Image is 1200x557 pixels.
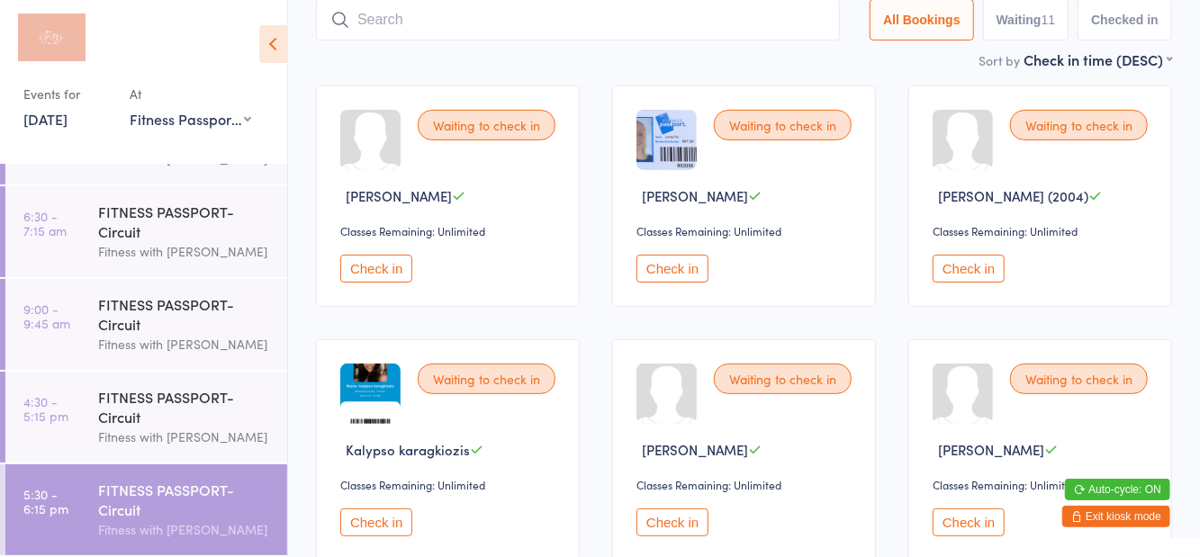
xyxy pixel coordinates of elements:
[23,109,68,129] a: [DATE]
[1010,110,1148,140] div: Waiting to check in
[130,109,251,129] div: Fitness Passport- Women's Fitness Studio
[418,110,555,140] div: Waiting to check in
[636,223,857,238] div: Classes Remaining: Unlimited
[340,223,561,238] div: Classes Remaining: Unlimited
[5,464,287,555] a: 5:30 -6:15 pmFITNESS PASSPORT- CircuitFitness with [PERSON_NAME]
[98,519,272,540] div: Fitness with [PERSON_NAME]
[1062,506,1170,527] button: Exit kiosk mode
[340,508,412,536] button: Check in
[98,480,272,519] div: FITNESS PASSPORT- Circuit
[933,255,1005,283] button: Check in
[636,508,708,536] button: Check in
[23,209,67,238] time: 6:30 - 7:15 am
[340,364,401,424] img: image1742283424.png
[23,394,68,423] time: 4:30 - 5:15 pm
[933,223,1153,238] div: Classes Remaining: Unlimited
[98,427,272,447] div: Fitness with [PERSON_NAME]
[5,279,287,370] a: 9:00 -9:45 amFITNESS PASSPORT- CircuitFitness with [PERSON_NAME]
[636,255,708,283] button: Check in
[23,301,70,330] time: 9:00 - 9:45 am
[1065,479,1170,500] button: Auto-cycle: ON
[5,186,287,277] a: 6:30 -7:15 amFITNESS PASSPORT- CircuitFitness with [PERSON_NAME]
[1042,13,1056,27] div: 11
[98,241,272,262] div: Fitness with [PERSON_NAME]
[340,477,561,492] div: Classes Remaining: Unlimited
[98,202,272,241] div: FITNESS PASSPORT- Circuit
[18,13,86,61] img: Fitness with Zoe
[1010,364,1148,394] div: Waiting to check in
[23,79,112,109] div: Events for
[23,487,68,516] time: 5:30 - 6:15 pm
[130,79,251,109] div: At
[938,440,1044,459] span: [PERSON_NAME]
[98,387,272,427] div: FITNESS PASSPORT- Circuit
[98,294,272,334] div: FITNESS PASSPORT- Circuit
[98,334,272,355] div: Fitness with [PERSON_NAME]
[642,186,748,205] span: [PERSON_NAME]
[714,364,852,394] div: Waiting to check in
[642,440,748,459] span: [PERSON_NAME]
[979,51,1020,69] label: Sort by
[636,110,697,170] img: image1683015595.png
[340,255,412,283] button: Check in
[938,186,1088,205] span: [PERSON_NAME] (2004)
[346,440,470,459] span: Kalypso karagkiozis
[1024,49,1172,69] div: Check in time (DESC)
[636,477,857,492] div: Classes Remaining: Unlimited
[418,364,555,394] div: Waiting to check in
[346,186,452,205] span: [PERSON_NAME]
[5,372,287,463] a: 4:30 -5:15 pmFITNESS PASSPORT- CircuitFitness with [PERSON_NAME]
[714,110,852,140] div: Waiting to check in
[933,508,1005,536] button: Check in
[933,477,1153,492] div: Classes Remaining: Unlimited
